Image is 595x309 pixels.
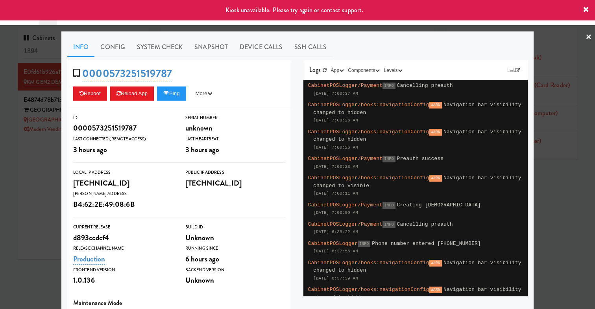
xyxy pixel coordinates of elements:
button: Levels [382,66,404,74]
a: Device Calls [234,37,288,57]
div: unknown [185,121,286,135]
span: INFO [382,221,395,228]
div: d893ccdcf4 [73,231,174,245]
div: Serial Number [185,114,286,122]
span: CabinetPOSLogger/Payment [308,221,383,227]
span: CabinetPOSLogger/hooks:navigationConfig [308,175,429,181]
span: Creating [DEMOGRAPHIC_DATA] [397,202,481,208]
span: Maintenance Mode [73,298,122,307]
div: B4:62:2E:49:08:6B [73,198,174,211]
div: [TECHNICAL_ID] [185,177,286,190]
a: SSH Calls [288,37,333,57]
button: App [329,66,346,74]
span: 6 hours ago [185,254,219,264]
div: Last Connected (Remote Access) [73,135,174,143]
span: [DATE] 7:00:11 AM [313,191,358,196]
a: Config [94,37,131,57]
a: × [586,25,592,50]
div: ID [73,114,174,122]
span: Phone number entered [PHONE_NUMBER] [372,241,481,246]
div: Current Release [73,223,174,231]
span: [DATE] 6:38:22 AM [313,230,358,234]
button: Components [346,66,382,74]
span: CabinetPOSLogger [308,241,358,246]
a: Snapshot [188,37,234,57]
span: [DATE] 7:00:26 AM [313,145,358,150]
span: [DATE] 7:00:09 AM [313,210,358,215]
button: More [189,86,219,101]
span: [DATE] 7:00:26 AM [313,118,358,123]
div: Public IP Address [185,169,286,177]
span: 3 hours ago [73,144,107,155]
span: WARN [429,102,442,109]
span: INFO [358,241,370,247]
span: CabinetPOSLogger/Payment [308,156,383,162]
a: Link [505,66,522,74]
span: WARN [429,129,442,136]
span: Kiosk unavailable. Please try again or contact support. [225,6,364,15]
span: Navigation bar visibility changed to hidden [313,287,521,300]
span: CabinetPOSLogger/hooks:navigationConfig [308,102,429,108]
span: Navigation bar visibility changed to hidden [313,102,521,116]
a: Info [67,37,94,57]
button: Reload App [110,86,154,101]
span: Navigation bar visibility changed to hidden [313,260,521,274]
div: [PERSON_NAME] Address [73,190,174,198]
div: Release Channel Name [73,245,174,252]
div: [TECHNICAL_ID] [73,177,174,190]
div: Running Since [185,245,286,252]
span: WARN [429,175,442,182]
div: Unknown [185,231,286,245]
span: Navigation bar visibility changed to hidden [313,129,521,143]
span: INFO [382,83,395,89]
span: Cancelling preauth [397,221,453,227]
div: Local IP Address [73,169,174,177]
div: Unknown [185,274,286,287]
span: CabinetPOSLogger/Payment [308,202,383,208]
span: INFO [382,202,395,209]
span: [DATE] 7:00:23 AM [313,164,358,169]
div: 1.0.136 [73,274,174,287]
span: 3 hours ago [185,144,219,155]
a: System Check [131,37,188,57]
span: [DATE] 6:37:39 AM [313,276,358,281]
span: Logs [309,65,321,74]
span: WARN [429,287,442,293]
span: CabinetPOSLogger/Payment [308,83,383,88]
div: Backend Version [185,266,286,274]
span: WARN [429,260,442,267]
span: CabinetPOSLogger/hooks:navigationConfig [308,287,429,292]
span: Navigation bar visibility changed to visible [313,175,521,189]
a: 0000573251519787 [82,66,172,81]
span: [DATE] 6:37:55 AM [313,249,358,254]
span: CabinetPOSLogger/hooks:navigationConfig [308,260,429,266]
div: Build Id [185,223,286,231]
div: Last Heartbeat [185,135,286,143]
div: Frontend Version [73,266,174,274]
span: INFO [382,156,395,162]
a: Production [73,254,105,265]
div: 0000573251519787 [73,121,174,135]
span: [DATE] 7:00:37 AM [313,91,358,96]
span: Preauth success [397,156,444,162]
button: Ping [157,86,186,101]
span: CabinetPOSLogger/hooks:navigationConfig [308,129,429,135]
button: Reboot [73,86,107,101]
span: Cancelling preauth [397,83,453,88]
